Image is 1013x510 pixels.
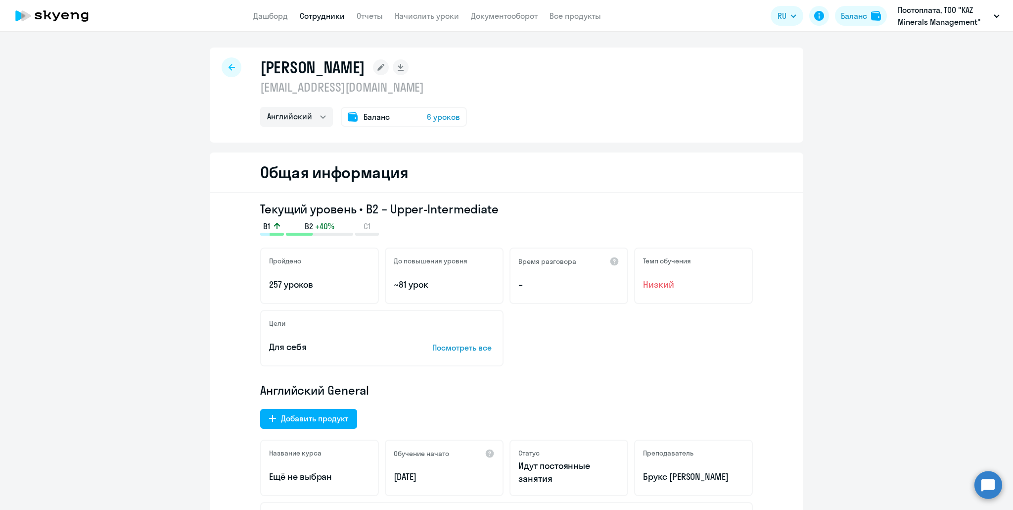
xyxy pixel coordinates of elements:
button: Постоплата, ТОО "KAZ Minerals Management" [893,4,1005,28]
span: Английский General [260,382,369,398]
span: Баланс [364,111,390,123]
h3: Текущий уровень • B2 – Upper-Intermediate [260,201,753,217]
p: [EMAIL_ADDRESS][DOMAIN_NAME] [260,79,467,95]
span: Низкий [643,278,744,291]
p: Брукс [PERSON_NAME] [643,470,744,483]
p: Для себя [269,341,402,354]
p: – [518,278,619,291]
h5: Цели [269,319,285,328]
button: RU [771,6,803,26]
span: RU [778,10,786,22]
div: Добавить продукт [281,412,348,424]
h5: Темп обучения [643,256,691,265]
a: Сотрудники [300,11,345,21]
p: 257 уроков [269,278,370,291]
p: ~81 урок [394,278,495,291]
h5: Пройдено [269,256,301,265]
h5: Статус [518,449,540,458]
img: balance [871,11,881,21]
button: Добавить продукт [260,409,357,429]
p: Посмотреть все [432,342,495,354]
div: Баланс [841,10,867,22]
h5: Время разговора [518,257,576,266]
h2: Общая информация [260,162,408,182]
h1: [PERSON_NAME] [260,57,365,77]
span: B2 [305,221,313,232]
p: Идут постоянные занятия [518,459,619,485]
a: Документооборот [471,11,538,21]
span: C1 [364,221,370,232]
h5: Преподаватель [643,449,693,458]
a: Начислить уроки [395,11,459,21]
h5: До повышения уровня [394,256,467,265]
p: Постоплата, ТОО "KAZ Minerals Management" [898,4,990,28]
button: Балансbalance [835,6,887,26]
a: Все продукты [550,11,601,21]
span: B1 [263,221,270,232]
h5: Обучение начато [394,449,449,458]
p: Ещё не выбран [269,470,370,483]
a: Отчеты [357,11,383,21]
span: +40% [315,221,334,232]
h5: Название курса [269,449,322,458]
a: Дашборд [253,11,288,21]
span: 6 уроков [427,111,460,123]
p: [DATE] [394,470,495,483]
